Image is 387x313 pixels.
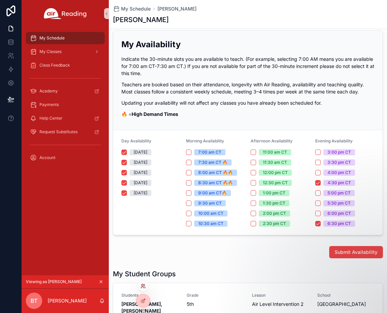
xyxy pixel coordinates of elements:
[26,112,105,124] a: Help Center
[327,221,351,227] div: 6:30 pm CT
[327,149,351,155] div: 3:00 pm CT
[157,5,197,12] a: [PERSON_NAME]
[121,5,151,12] span: My Schedule
[263,210,286,216] div: 2:00 pm CT
[329,246,383,258] button: Submit Availability
[134,159,147,166] div: [DATE]
[198,180,233,186] div: 8:30 am CT 🔥🔥
[134,149,147,155] div: [DATE]
[327,210,351,216] div: 6:00 pm CT
[327,180,351,186] div: 4:30 pm CT
[263,170,288,176] div: 12:00 pm CT
[44,8,87,19] img: App logo
[113,15,169,24] h1: [PERSON_NAME]
[26,32,105,44] a: My Schedule
[39,35,65,41] span: My Schedule
[121,55,374,77] p: Indicate the 30-minute slots you are available to teach. (For example, selecting 7:00 AM means yo...
[26,279,82,284] span: Viewing as [PERSON_NAME]
[134,190,147,196] div: [DATE]
[335,249,377,256] span: Submit Availability
[198,149,221,155] div: 7:00 am CT
[121,99,374,106] p: Updating your availability will not affect any classes you have already been scheduled for.
[39,63,70,68] span: Class Feedback
[263,180,288,186] div: 12:30 pm CT
[26,126,105,138] a: Request Substitutes
[121,138,151,143] span: Day Availability
[39,49,62,54] span: My Classes
[113,269,176,279] h1: My Student Groups
[121,81,374,95] p: Teachers are booked based on their attendance, longevity with Air Reading, availability and teach...
[26,59,105,71] a: Class Feedback
[327,200,351,206] div: 5:30 pm CT
[134,170,147,176] div: [DATE]
[198,200,222,206] div: 9:30 am CT
[251,262,387,310] iframe: Intercom notifications message
[327,170,351,176] div: 4:00 pm CT
[121,110,374,118] p: 🔥 =
[134,180,147,186] div: [DATE]
[22,27,109,173] div: scrollable content
[327,190,351,196] div: 5:00 pm CT
[251,138,292,143] span: Afternoon Availability
[26,99,105,111] a: Payments
[263,221,286,227] div: 2:30 pm CT
[198,159,228,166] div: 7:30 am CT 🔥
[263,159,287,166] div: 11:30 am CT
[315,138,353,143] span: Evening Availability
[263,200,285,206] div: 1:30 pm CT
[187,293,244,298] span: Grade
[39,116,63,121] span: Help Center
[26,152,105,164] a: Account
[39,155,55,160] span: Account
[198,221,223,227] div: 10:30 am CT
[198,210,223,216] div: 10:00 am CT
[39,88,58,94] span: Academy
[263,149,287,155] div: 11:00 am CT
[198,170,233,176] div: 8:00 am CT 🔥🔥
[187,301,244,308] span: 5th
[31,297,37,305] span: BT
[263,190,285,196] div: 1:00 pm CT
[113,5,151,12] a: My Schedule
[26,46,105,58] a: My Classes
[132,111,178,117] strong: High Demand Times
[121,293,179,298] span: Students
[39,102,59,107] span: Payments
[327,159,351,166] div: 3:30 pm CT
[198,190,227,196] div: 9:00 am CT🔥
[39,129,78,135] span: Request Substitutes
[186,138,224,143] span: Morning Availability
[121,39,374,50] h2: My Availability
[48,297,87,304] p: [PERSON_NAME]
[26,85,105,97] a: Academy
